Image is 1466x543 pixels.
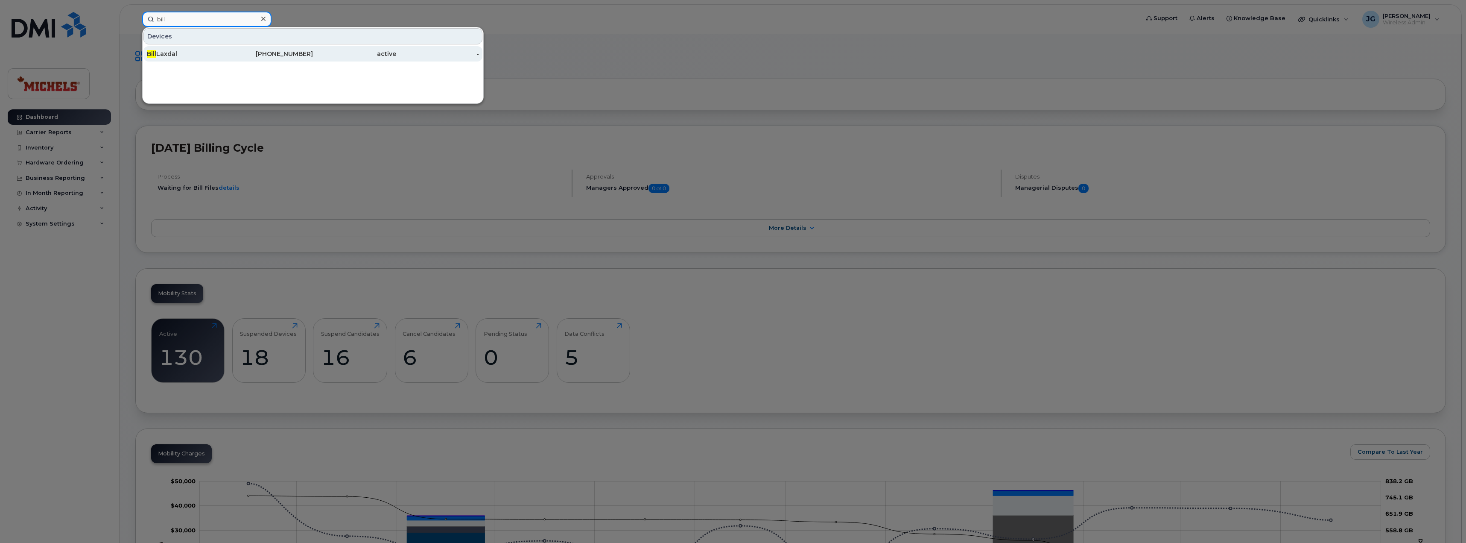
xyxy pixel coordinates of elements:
div: [PHONE_NUMBER] [230,50,313,58]
div: Laxdal [147,50,230,58]
div: active [313,50,396,58]
span: Bill [147,50,156,58]
a: BillLaxdal[PHONE_NUMBER]active- [143,46,482,62]
div: Devices [143,28,482,44]
div: - [396,50,479,58]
